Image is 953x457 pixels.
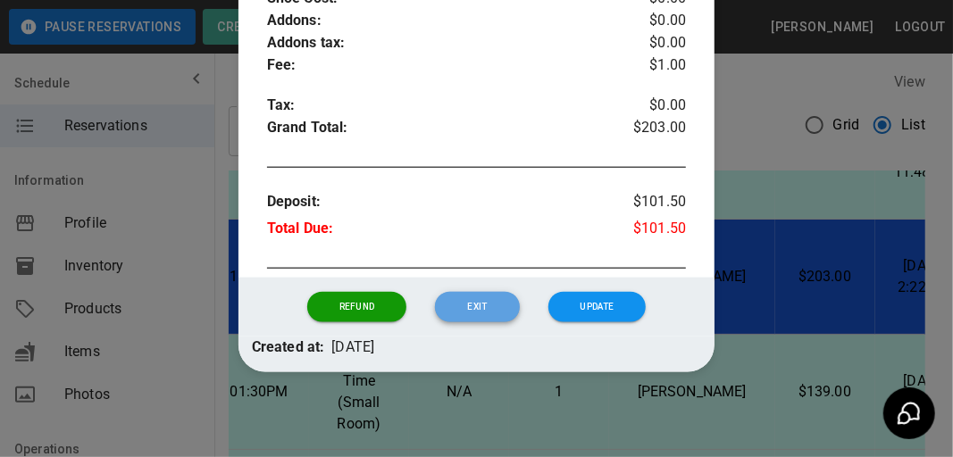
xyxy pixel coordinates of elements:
p: $1.00 [616,54,686,77]
button: Refund [307,292,407,322]
p: [DATE] [331,337,374,359]
p: Addons tax : [267,32,616,54]
p: Addons : [267,10,616,32]
p: Tax : [267,95,616,117]
p: $0.00 [616,10,686,32]
button: Update [548,292,647,322]
p: $0.00 [616,32,686,54]
p: Grand Total : [267,117,616,144]
p: Created at: [252,337,325,359]
p: $0.00 [616,95,686,117]
p: $203.00 [616,117,686,144]
button: Exit [435,292,519,322]
p: Deposit : [267,191,616,218]
p: Total Due : [267,218,616,245]
p: $101.50 [616,191,686,218]
p: Fee : [267,54,616,77]
p: $101.50 [616,218,686,245]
